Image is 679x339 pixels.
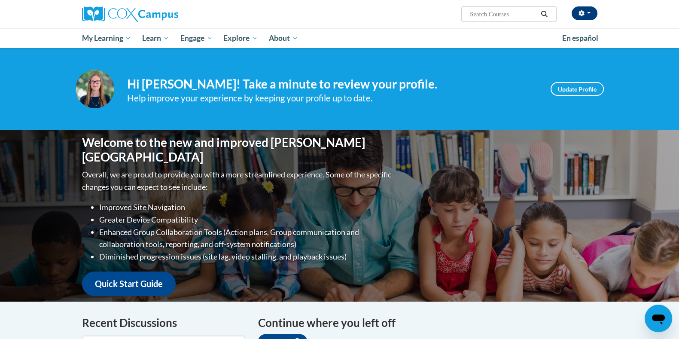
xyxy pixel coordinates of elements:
a: Engage [175,28,218,48]
a: Cox Campus [82,6,245,22]
div: Main menu [69,28,610,48]
button: Account Settings [572,6,597,20]
h4: Recent Discussions [82,315,245,331]
a: About [263,28,304,48]
div: Help improve your experience by keeping your profile up to date. [127,91,538,105]
a: Learn [137,28,175,48]
h4: Hi [PERSON_NAME]! Take a minute to review your profile. [127,77,538,92]
a: En español [557,29,604,47]
input: Search Courses [469,9,538,19]
li: Improved Site Navigation [99,201,393,214]
li: Diminished progression issues (site lag, video stalling, and playback issues) [99,250,393,263]
a: My Learning [76,28,137,48]
span: Learn [142,33,169,43]
img: Profile Image [76,70,114,108]
p: Overall, we are proud to provide you with a more streamlined experience. Some of the specific cha... [82,168,393,193]
iframe: Button to launch messaging window [645,305,672,332]
span: En español [562,34,598,43]
span: Explore [223,33,258,43]
span: My Learning [82,33,131,43]
img: Cox Campus [82,6,178,22]
h4: Continue where you left off [258,315,597,331]
li: Greater Device Compatibility [99,214,393,226]
li: Enhanced Group Collaboration Tools (Action plans, Group communication and collaboration tools, re... [99,226,393,251]
a: Quick Start Guide [82,272,176,296]
a: Explore [218,28,263,48]
span: About [269,33,298,43]
h1: Welcome to the new and improved [PERSON_NAME][GEOGRAPHIC_DATA] [82,135,393,164]
span: Engage [180,33,213,43]
button: Search [538,9,551,19]
a: Update Profile [551,82,604,96]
